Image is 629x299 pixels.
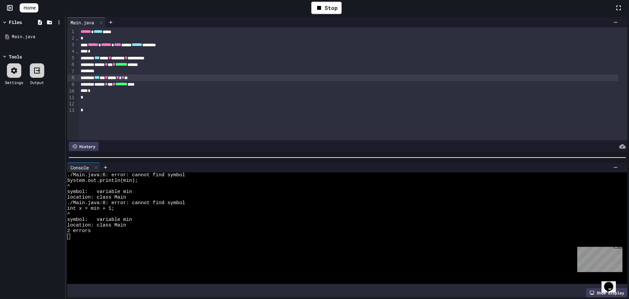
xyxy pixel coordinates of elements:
div: 9 [67,81,75,88]
span: int x = min + 1; [67,206,114,211]
span: Fold line [75,49,79,54]
span: symbol: variable min [67,189,132,195]
div: 4 [67,48,75,55]
div: Chat with us now!Close [3,3,45,42]
div: Console [67,162,100,172]
span: Home [24,5,36,11]
span: System.out.println(min); [67,178,138,183]
div: Tools [9,53,22,60]
div: Main.java [67,19,97,26]
span: 2 errors [67,228,91,234]
div: 13 [67,107,75,114]
span: symbol: variable min [67,217,132,223]
div: 12 [67,101,75,107]
span: ./Main.java:8: error: cannot find symbol [67,200,185,206]
div: Show display [586,288,627,297]
span: ./Main.java:6: error: cannot find symbol [67,172,185,178]
div: Settings [5,79,23,85]
div: 3 [67,42,75,48]
div: 2 [67,35,75,42]
span: location: class Main [67,195,126,200]
div: Files [9,19,22,26]
span: ^ [67,211,70,217]
div: 6 [67,61,75,68]
iframe: chat widget [601,273,622,292]
iframe: chat widget [575,244,622,272]
a: Home [20,3,38,12]
div: 5 [67,55,75,61]
div: Main.java [67,17,105,27]
span: ^ [67,183,70,189]
div: 8 [67,75,75,81]
span: Fold line [75,36,79,41]
div: Output [30,79,44,85]
span: location: class Main [67,223,126,228]
div: 11 [67,95,75,101]
div: 1 [67,29,75,35]
div: History [69,142,99,151]
div: Stop [311,2,342,14]
div: Main.java [12,33,63,40]
div: 7 [67,68,75,75]
div: Console [67,164,92,171]
div: 10 [67,88,75,95]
